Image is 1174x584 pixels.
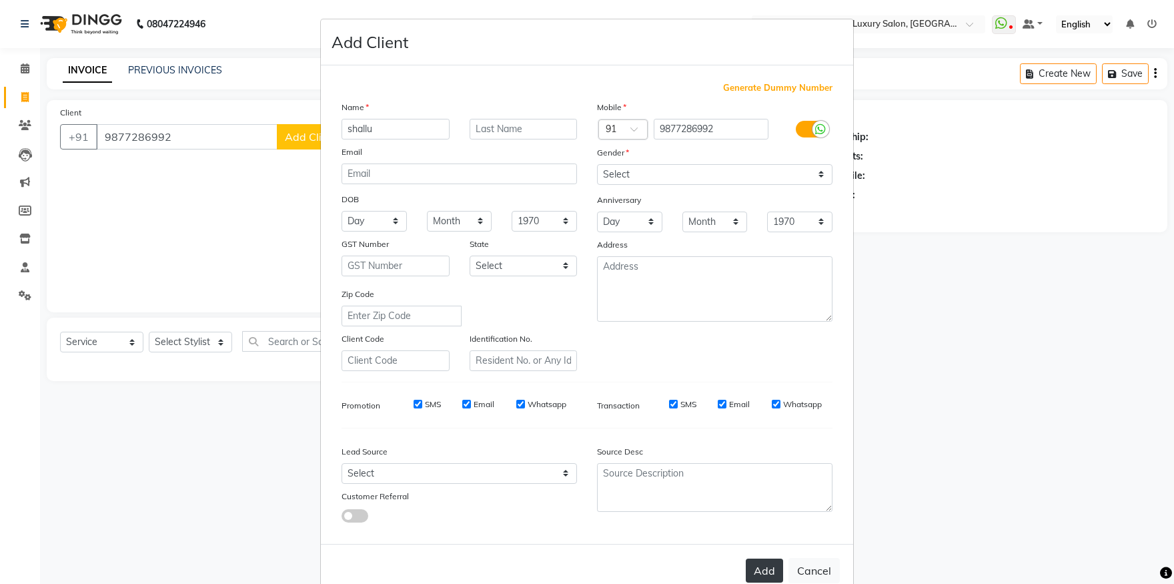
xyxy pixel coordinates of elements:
[474,398,494,410] label: Email
[729,398,750,410] label: Email
[597,147,629,159] label: Gender
[597,101,626,113] label: Mobile
[342,101,369,113] label: Name
[470,238,489,250] label: State
[783,398,822,410] label: Whatsapp
[342,491,409,503] label: Customer Referral
[654,119,769,139] input: Mobile
[597,194,641,206] label: Anniversary
[597,446,643,458] label: Source Desc
[342,256,450,276] input: GST Number
[470,119,578,139] input: Last Name
[342,306,462,326] input: Enter Zip Code
[342,400,380,412] label: Promotion
[342,238,389,250] label: GST Number
[332,30,408,54] h4: Add Client
[342,194,359,206] label: DOB
[470,350,578,371] input: Resident No. or Any Id
[342,119,450,139] input: First Name
[342,288,374,300] label: Zip Code
[470,333,532,345] label: Identification No.
[597,400,640,412] label: Transaction
[746,559,783,583] button: Add
[723,81,832,95] span: Generate Dummy Number
[788,558,840,583] button: Cancel
[342,146,362,158] label: Email
[425,398,441,410] label: SMS
[342,350,450,371] input: Client Code
[342,446,388,458] label: Lead Source
[342,333,384,345] label: Client Code
[342,164,577,184] input: Email
[528,398,566,410] label: Whatsapp
[680,398,696,410] label: SMS
[597,239,628,251] label: Address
